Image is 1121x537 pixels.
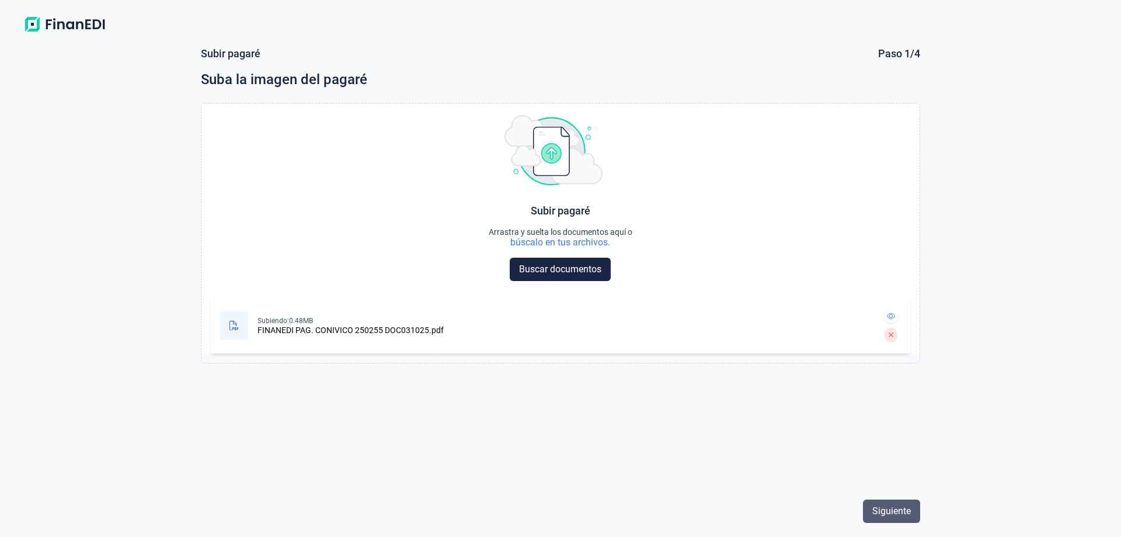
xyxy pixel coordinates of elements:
div: Paso 1/4 [878,47,920,61]
span: Siguiente [872,504,911,518]
div: FINANEDI PAG. CONIVICO 250255 DOC031025.pdf [257,325,444,335]
div: Subir pagaré [531,204,590,218]
div: Suba la imagen del pagaré [201,70,920,89]
img: upload img [504,115,603,185]
img: Logo de aplicación [19,14,111,35]
div: Subiendo: 0.48MB [257,316,444,325]
div: Subir pagaré [201,47,260,61]
div: búscalo en tus archivos. [510,237,610,248]
div: búscalo en tus archivos. [489,237,632,248]
div: Arrastra y suelta los documentos aquí o [489,227,632,237]
span: Buscar documentos [519,262,601,276]
button: Buscar documentos [510,258,611,281]
button: Siguiente [863,500,920,523]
